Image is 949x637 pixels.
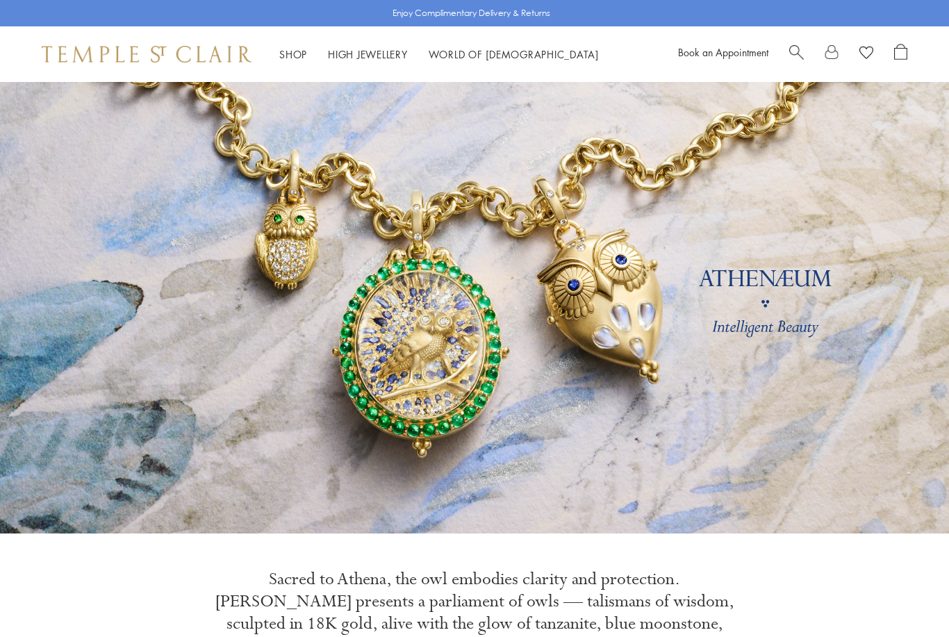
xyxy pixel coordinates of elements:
a: View Wishlist [859,44,873,65]
a: Book an Appointment [678,45,768,59]
a: World of [DEMOGRAPHIC_DATA]World of [DEMOGRAPHIC_DATA] [429,47,599,61]
p: Enjoy Complimentary Delivery & Returns [393,6,550,20]
nav: Main navigation [279,46,599,63]
img: Temple St. Clair [42,46,251,63]
a: ShopShop [279,47,307,61]
a: High JewelleryHigh Jewellery [328,47,408,61]
iframe: Gorgias live chat messenger [880,572,935,623]
a: Search [789,44,804,65]
a: Open Shopping Bag [894,44,907,65]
